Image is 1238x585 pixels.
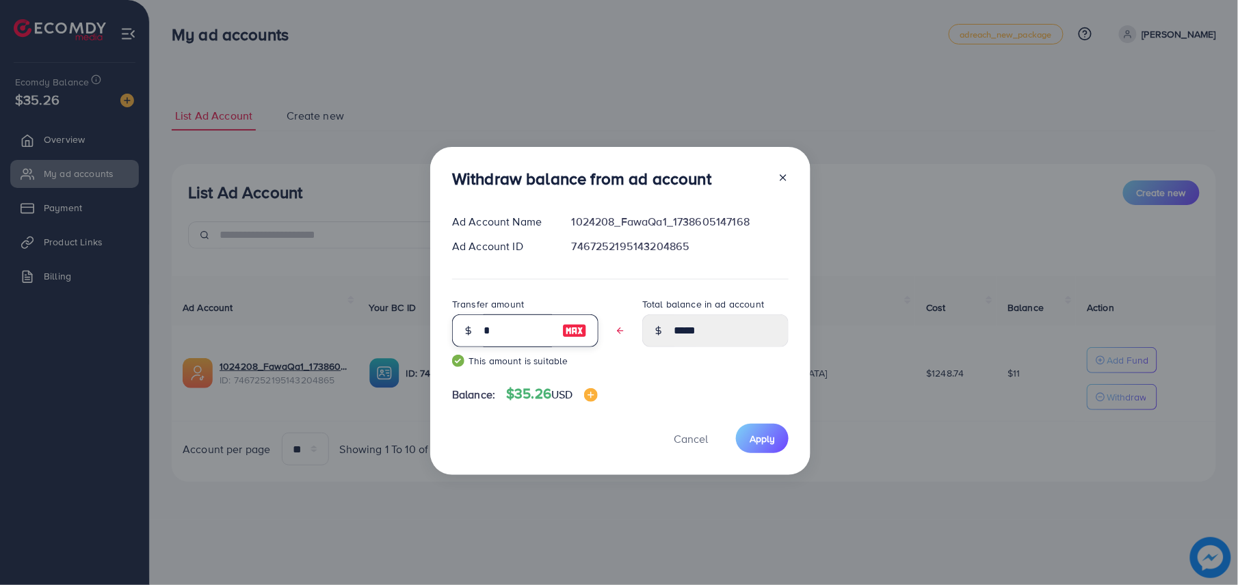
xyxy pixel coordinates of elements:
[674,431,708,446] span: Cancel
[441,214,561,230] div: Ad Account Name
[750,432,775,446] span: Apply
[551,387,572,402] span: USD
[736,424,789,453] button: Apply
[452,355,464,367] img: guide
[561,239,800,254] div: 7467252195143204865
[584,388,598,402] img: image
[452,354,598,368] small: This amount is suitable
[642,297,764,311] label: Total balance in ad account
[452,297,524,311] label: Transfer amount
[657,424,725,453] button: Cancel
[452,169,711,189] h3: Withdraw balance from ad account
[506,385,597,403] h4: $35.26
[562,323,587,339] img: image
[452,387,495,403] span: Balance:
[441,239,561,254] div: Ad Account ID
[561,214,800,230] div: 1024208_FawaQa1_1738605147168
